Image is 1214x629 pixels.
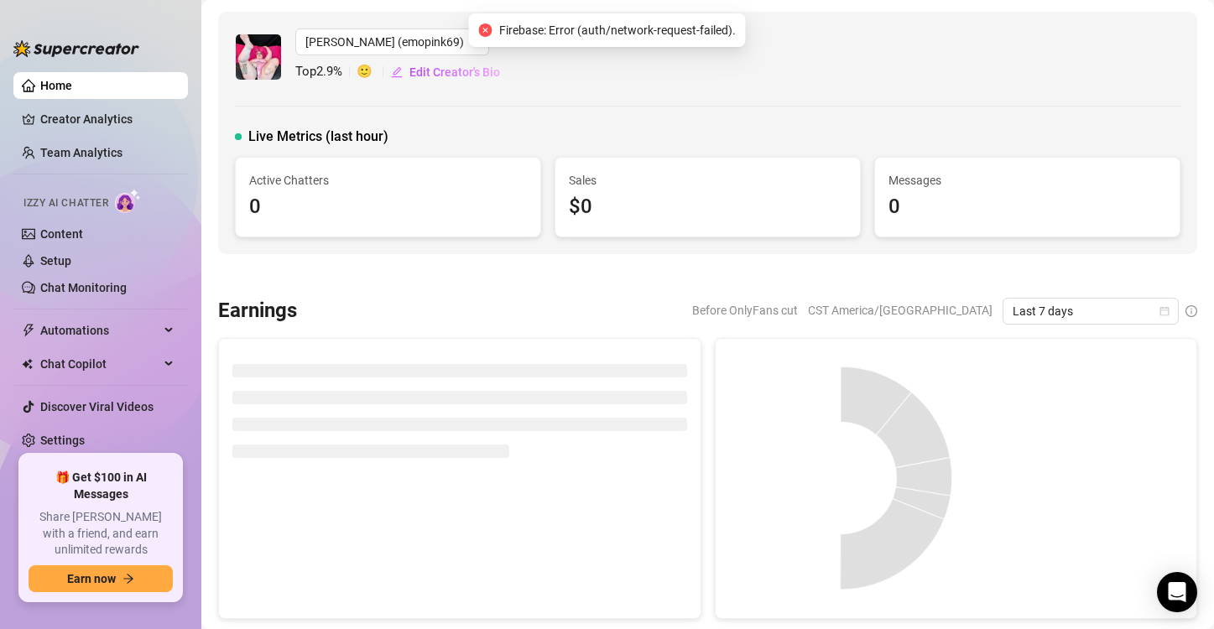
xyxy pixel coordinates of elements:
span: edit [391,66,403,78]
span: thunderbolt [22,324,35,337]
span: Sales [569,171,847,190]
div: 0 [888,191,1166,223]
span: Firebase: Error (auth/network-request-failed). [499,21,736,39]
span: calendar [1159,306,1170,316]
a: Team Analytics [40,146,122,159]
a: Discover Viral Videos [40,400,154,413]
a: Content [40,227,83,241]
img: Chat Copilot [22,358,33,370]
span: CST America/[GEOGRAPHIC_DATA] [808,298,993,323]
span: Britney (emopink69) [305,29,479,55]
span: Edit Creator's Bio [409,65,500,79]
h3: Earnings [218,298,297,325]
span: arrow-right [122,573,134,585]
div: 0 [249,191,527,223]
span: Automations [40,317,159,344]
span: Last 7 days [1013,299,1169,324]
a: Creator Analytics [40,106,175,133]
span: Active Chatters [249,171,527,190]
button: Earn nowarrow-right [29,565,173,592]
span: close-circle [479,23,492,37]
a: Settings [40,434,85,447]
span: Izzy AI Chatter [23,195,108,211]
img: AI Chatter [115,189,141,213]
span: Share [PERSON_NAME] with a friend, and earn unlimited rewards [29,509,173,559]
button: Edit Creator's Bio [390,59,501,86]
img: logo-BBDzfeDw.svg [13,40,139,57]
span: Before OnlyFans cut [692,298,798,323]
img: emopink69 [236,34,281,80]
span: info-circle [1185,305,1197,317]
span: Earn now [67,572,116,585]
span: Live Metrics (last hour) [248,127,388,147]
a: Chat Monitoring [40,281,127,294]
span: Messages [888,171,1166,190]
a: Setup [40,254,71,268]
a: Home [40,79,72,92]
span: Chat Copilot [40,351,159,377]
span: Top 2.9 % [295,62,357,82]
span: 🎁 Get $100 in AI Messages [29,470,173,502]
span: 🙂 [357,62,390,82]
div: $0 [569,191,847,223]
div: Open Intercom Messenger [1157,572,1197,612]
